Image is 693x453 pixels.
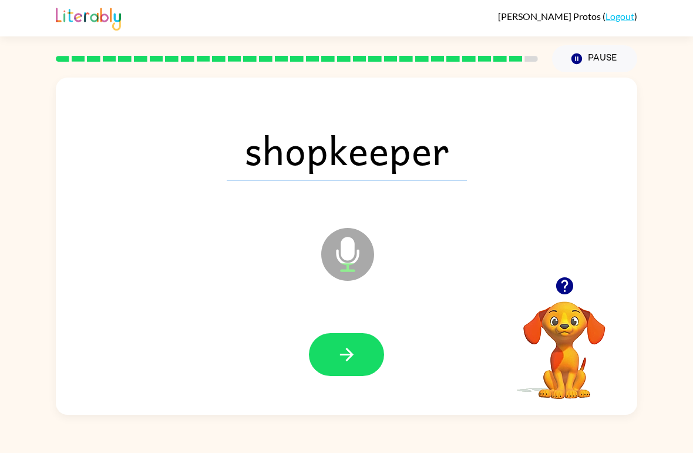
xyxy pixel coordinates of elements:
span: [PERSON_NAME] Protos [498,11,603,22]
img: Literably [56,5,121,31]
a: Logout [605,11,634,22]
button: Pause [552,45,637,72]
div: ( ) [498,11,637,22]
span: shopkeeper [227,119,467,180]
video: Your browser must support playing .mp4 files to use Literably. Please try using another browser. [506,283,623,401]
